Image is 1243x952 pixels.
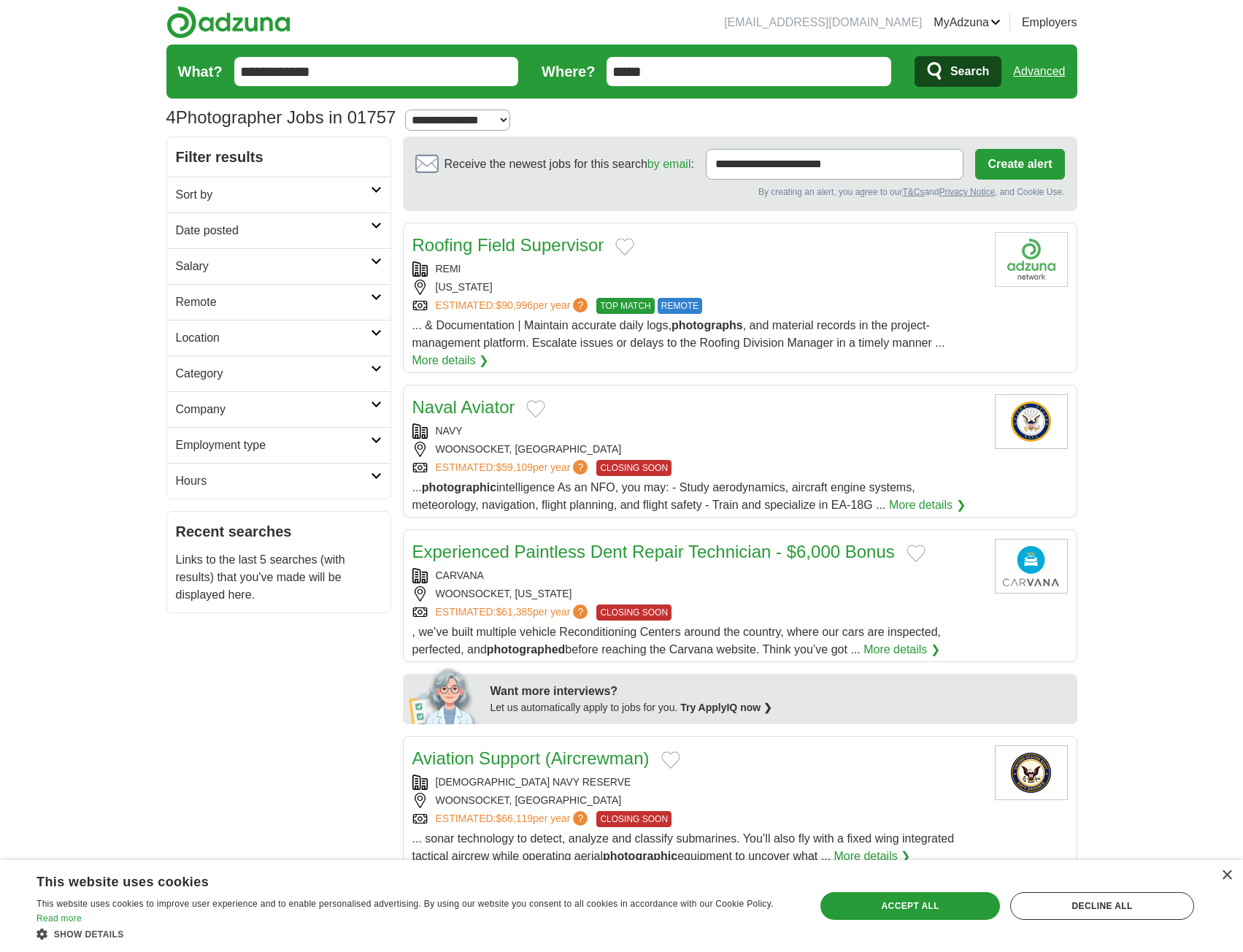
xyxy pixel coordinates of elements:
a: Salary [167,248,390,284]
h2: Company [176,401,371,418]
h1: Photographer Jobs in 01757 [166,107,396,127]
span: $61,385 [496,606,533,618]
a: by email [647,158,691,170]
a: Privacy Notice [939,187,995,197]
span: $90,996 [496,299,533,311]
span: CLOSING SOON [596,460,671,476]
img: apply-iq-scientist.png [409,666,480,724]
img: US Navy Reserve logo [995,745,1068,800]
button: Add to favorite jobs [526,400,545,418]
span: TOP MATCH [596,298,654,314]
span: ? [573,811,588,826]
span: ... sonar technology to detect, analyze and classify submarines. You’ll also fly with a fixed win... [412,832,955,862]
h2: Recent searches [176,521,382,542]
a: [DEMOGRAPHIC_DATA] NAVY RESERVE [436,776,631,788]
span: ... & Documentation | Maintain accurate daily logs, , and material records in the project-managem... [412,319,945,349]
a: More details ❯ [412,352,489,369]
div: By creating an alert, you agree to our and , and Cookie Use. [415,185,1065,199]
a: Category [167,356,390,391]
a: Remote [167,284,390,320]
a: T&Cs [902,187,924,197]
span: $59,109 [496,461,533,473]
div: [US_STATE] [412,280,983,295]
a: Experienced Paintless Dent Repair Technician - $6,000 Bonus [412,542,895,561]
a: Read more, opens a new window [36,913,82,924]
span: REMOTE [658,298,702,314]
a: Employment type [167,427,390,463]
span: ... intelligence As an NFO, you may: - Study aerodynamics, aircraft engine systems, meteorology, ... [412,481,915,511]
strong: photographed [487,643,566,656]
button: Add to favorite jobs [907,545,925,562]
h2: Hours [176,472,371,490]
h2: Salary [176,258,371,275]
span: ? [573,460,588,475]
div: WOONSOCKET, [US_STATE] [412,586,983,602]
a: More details ❯ [889,496,966,514]
button: Add to favorite jobs [615,238,634,256]
strong: photographs [671,319,743,331]
h2: Location [176,329,371,347]
span: CLOSING SOON [596,604,671,621]
span: ? [573,604,588,619]
a: ESTIMATED:$66,119per year? [436,811,591,827]
span: This website uses cookies to improve user experience and to enable personalised advertising. By u... [36,899,774,909]
div: Decline all [1010,892,1194,920]
h2: Filter results [167,137,390,177]
span: , we’ve built multiple vehicle Reconditioning Centers around the country, where our cars are insp... [412,626,942,656]
span: ? [573,298,588,312]
span: Search [950,57,989,86]
label: Where? [542,61,595,82]
h2: Date posted [176,222,371,239]
strong: photographic [603,850,677,862]
a: MyAdzuna [934,14,1001,31]
a: Hours [167,463,390,499]
div: Show details [36,926,792,941]
a: Try ApplyIQ now ❯ [680,702,772,713]
div: REMI [412,261,983,277]
a: Location [167,320,390,356]
div: WOONSOCKET, [GEOGRAPHIC_DATA] [412,793,983,808]
button: Create alert [975,149,1064,180]
img: Adzuna logo [166,6,290,39]
span: $66,119 [496,813,533,824]
a: ESTIMATED:$61,385per year? [436,604,591,621]
h2: Employment type [176,437,371,454]
img: U.S. Navy logo [995,394,1068,449]
span: CLOSING SOON [596,811,671,827]
a: Sort by [167,177,390,212]
a: NAVY [436,425,463,437]
div: This website uses cookies [36,869,755,891]
label: What? [178,61,223,82]
div: WOONSOCKET, [GEOGRAPHIC_DATA] [412,442,983,457]
a: ESTIMATED:$90,996per year? [436,298,591,314]
div: Let us automatically apply to jobs for you. [490,700,1069,715]
a: Company [167,391,390,427]
span: 4 [166,104,176,131]
li: [EMAIL_ADDRESS][DOMAIN_NAME] [724,14,922,31]
h2: Category [176,365,371,383]
a: ESTIMATED:$59,109per year? [436,460,591,476]
img: Company logo [995,232,1068,287]
a: Date posted [167,212,390,248]
a: Employers [1022,14,1077,31]
a: Advanced [1013,57,1065,86]
a: More details ❯ [834,848,911,865]
div: Want more interviews? [490,683,1069,700]
span: Show details [54,929,124,940]
h2: Remote [176,293,371,311]
p: Links to the last 5 searches (with results) that you've made will be displayed here. [176,551,382,604]
a: Aviation Support (Aircrewman) [412,748,650,768]
a: CARVANA [436,569,484,581]
strong: photographic [422,481,496,494]
a: Roofing Field Supervisor [412,235,604,255]
span: Receive the newest jobs for this search : [445,156,694,173]
div: Accept all [820,892,1000,920]
a: More details ❯ [863,641,940,659]
a: Naval Aviator [412,397,515,417]
button: Search [915,56,1001,87]
h2: Sort by [176,186,371,204]
div: Close [1221,870,1232,881]
img: Carvana logo [995,539,1068,594]
button: Add to favorite jobs [661,751,680,769]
